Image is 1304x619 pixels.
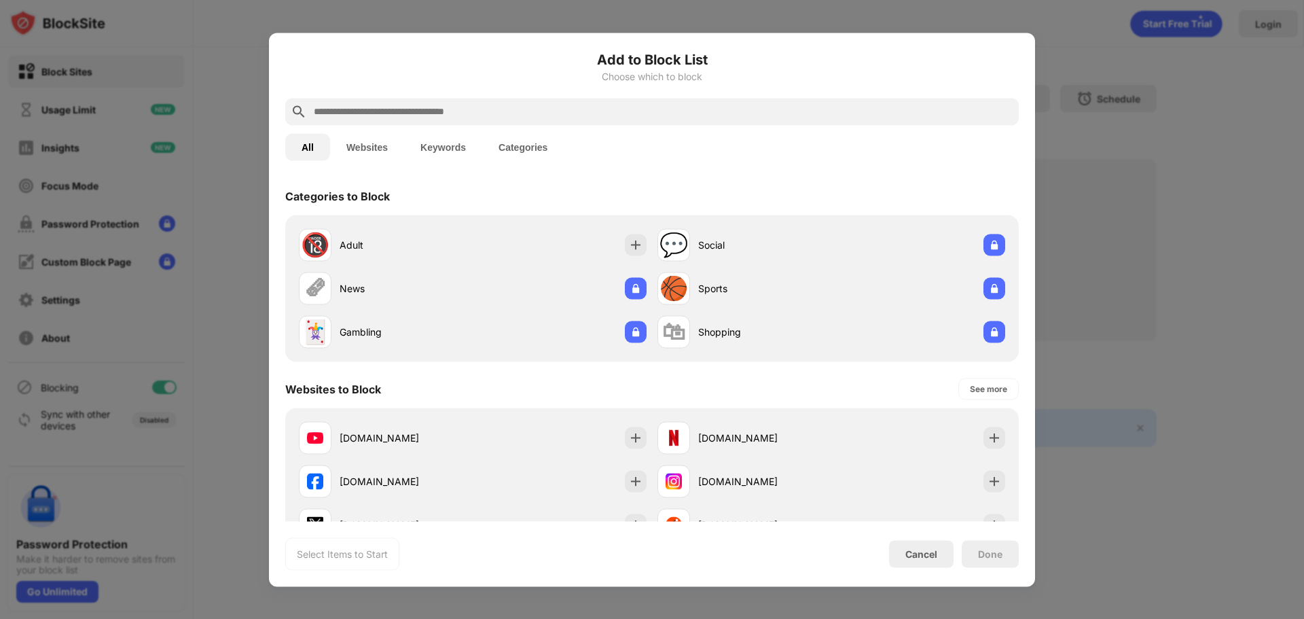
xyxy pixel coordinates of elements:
[301,231,329,259] div: 🔞
[698,281,831,296] div: Sports
[666,429,682,446] img: favicons
[698,431,831,445] div: [DOMAIN_NAME]
[330,133,404,160] button: Websites
[970,382,1007,395] div: See more
[285,71,1019,82] div: Choose which to block
[698,325,831,339] div: Shopping
[340,474,473,489] div: [DOMAIN_NAME]
[698,518,831,532] div: [DOMAIN_NAME]
[340,325,473,339] div: Gambling
[304,275,327,302] div: 🗞
[404,133,482,160] button: Keywords
[301,318,329,346] div: 🃏
[340,431,473,445] div: [DOMAIN_NAME]
[698,474,831,489] div: [DOMAIN_NAME]
[307,473,323,489] img: favicons
[666,516,682,533] img: favicons
[659,231,688,259] div: 💬
[340,281,473,296] div: News
[662,318,685,346] div: 🛍
[285,133,330,160] button: All
[482,133,564,160] button: Categories
[297,547,388,561] div: Select Items to Start
[698,238,831,252] div: Social
[978,548,1002,559] div: Done
[291,103,307,120] img: search.svg
[285,189,390,202] div: Categories to Block
[666,473,682,489] img: favicons
[285,49,1019,69] h6: Add to Block List
[307,516,323,533] img: favicons
[659,275,688,302] div: 🏀
[340,238,473,252] div: Adult
[905,548,937,560] div: Cancel
[340,518,473,532] div: [DOMAIN_NAME]
[307,429,323,446] img: favicons
[285,382,381,395] div: Websites to Block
